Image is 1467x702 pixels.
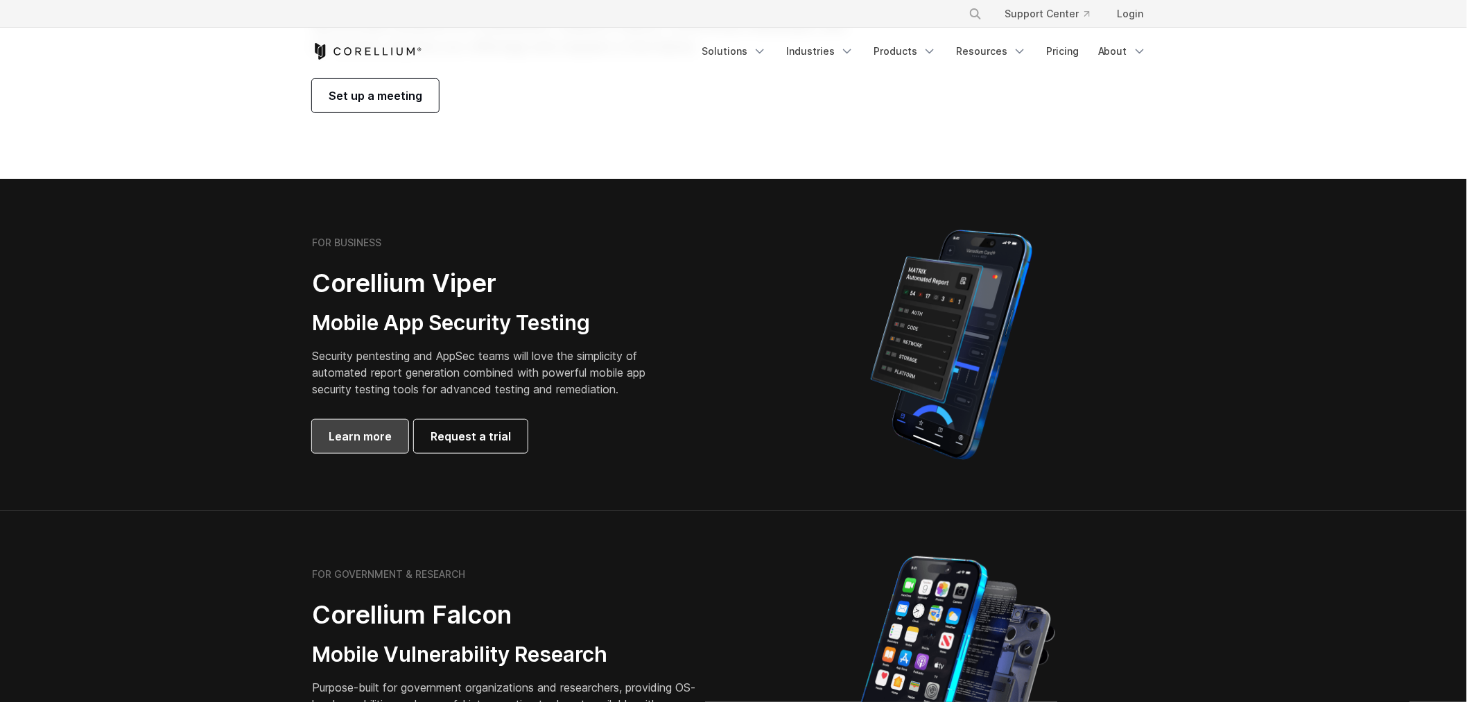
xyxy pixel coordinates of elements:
span: Set up a meeting [329,87,422,104]
span: Learn more [329,428,392,445]
h6: FOR BUSINESS [312,237,381,249]
h3: Mobile App Security Testing [312,310,667,336]
a: Pricing [1038,39,1087,64]
h2: Corellium Falcon [312,599,700,631]
a: Products [865,39,945,64]
a: Corellium Home [312,43,422,60]
p: Security pentesting and AppSec teams will love the simplicity of automated report generation comb... [312,348,667,397]
a: Learn more [312,420,408,453]
button: Search [963,1,988,26]
span: Request a trial [431,428,511,445]
a: Set up a meeting [312,79,439,112]
div: Navigation Menu [952,1,1155,26]
a: Support Center [993,1,1101,26]
h2: Corellium Viper [312,268,667,299]
h6: FOR GOVERNMENT & RESEARCH [312,568,465,581]
a: About [1090,39,1155,64]
h3: Mobile Vulnerability Research [312,642,700,668]
a: Login [1106,1,1155,26]
a: Request a trial [414,420,528,453]
img: Corellium MATRIX automated report on iPhone showing app vulnerability test results across securit... [847,223,1056,466]
div: Navigation Menu [693,39,1155,64]
a: Resources [948,39,1035,64]
a: Solutions [693,39,775,64]
a: Industries [778,39,862,64]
